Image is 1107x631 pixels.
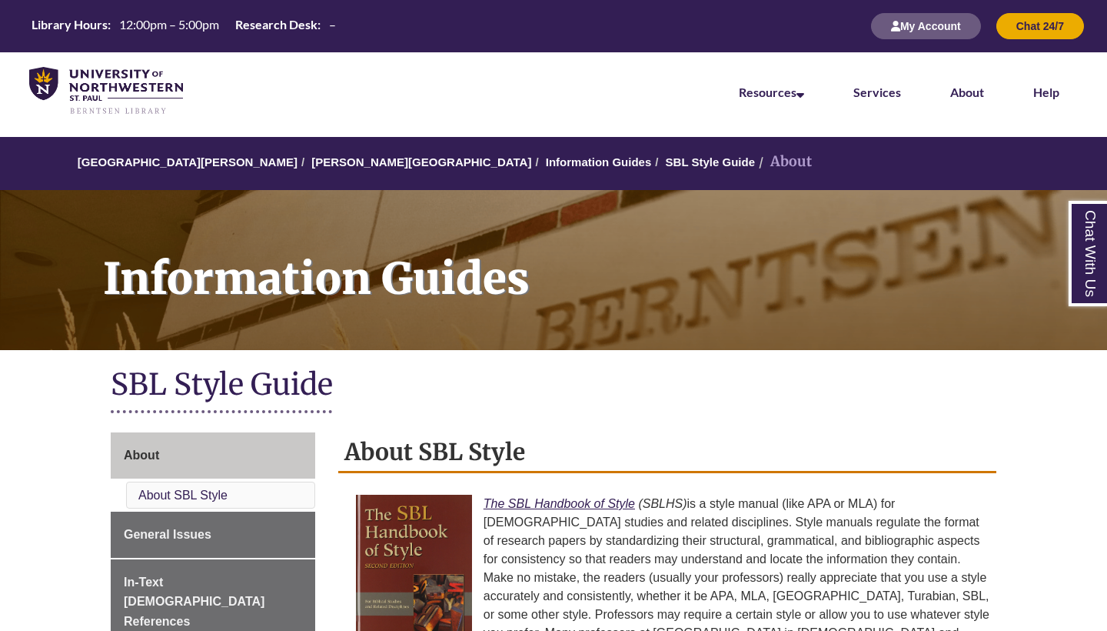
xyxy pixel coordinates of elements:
a: The SBL Handbook of Style [484,497,635,510]
th: Research Desk: [229,16,323,33]
a: Hours Today [25,16,342,37]
span: – [329,17,336,32]
a: Help [1033,85,1059,99]
a: About SBL Style [138,489,228,502]
span: About [124,449,159,462]
a: SBL Style Guide [666,155,755,169]
span: General Issues [124,528,211,541]
em: (SBLHS) [638,497,686,510]
a: Resources [739,85,804,99]
button: My Account [871,13,981,39]
span: 12:00pm – 5:00pm [119,17,219,32]
a: My Account [871,19,981,32]
th: Library Hours: [25,16,113,33]
h1: Information Guides [86,190,1107,330]
a: [GEOGRAPHIC_DATA][PERSON_NAME] [78,155,298,169]
a: About [950,85,984,99]
h1: SBL Style Guide [111,366,996,406]
button: Chat 24/7 [996,13,1084,39]
li: About [755,151,812,173]
a: Services [853,85,901,99]
a: Information Guides [546,155,652,169]
img: UNWSP Library Logo [29,67,183,115]
table: Hours Today [25,16,342,35]
a: General Issues [111,512,315,558]
a: About [111,432,315,479]
a: Chat 24/7 [996,19,1084,32]
a: [PERSON_NAME][GEOGRAPHIC_DATA] [311,155,531,169]
span: In-Text [DEMOGRAPHIC_DATA] References [124,576,264,628]
h2: About SBL Style [338,432,997,473]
